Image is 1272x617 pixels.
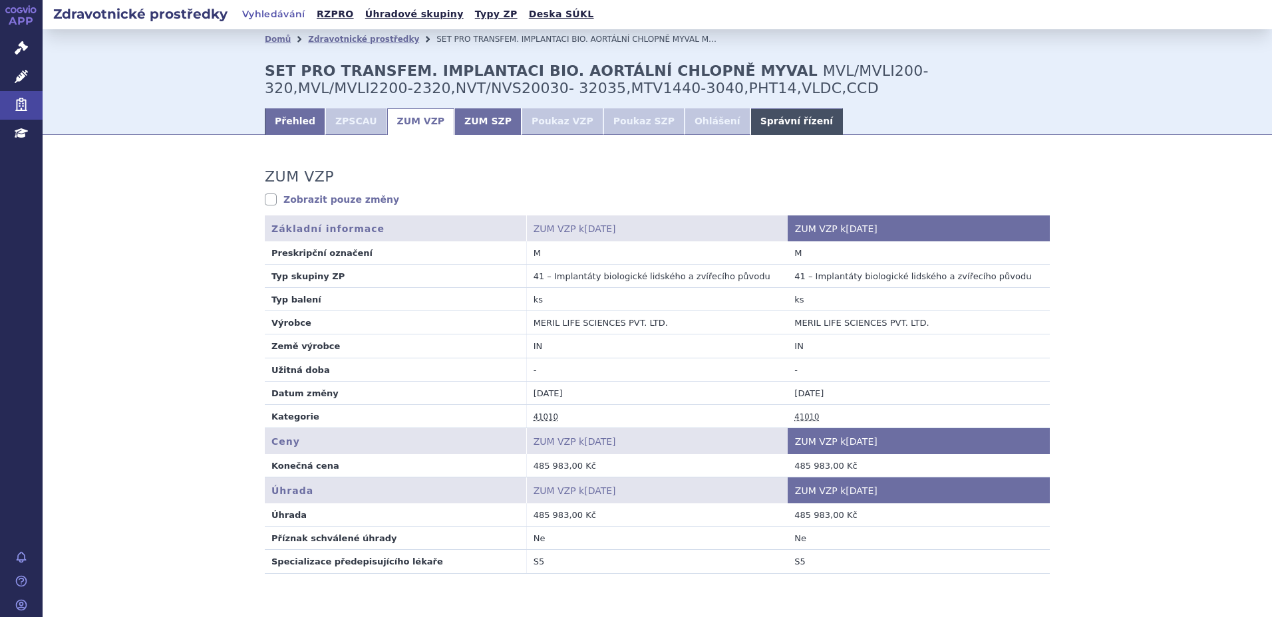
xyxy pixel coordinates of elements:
[271,412,319,422] strong: Kategorie
[750,108,843,135] a: Správní řízení
[846,436,877,447] span: [DATE]
[271,295,321,305] strong: Typ balení
[526,381,788,404] td: [DATE]
[265,35,291,44] a: Domů
[526,358,788,381] td: -
[584,223,615,234] span: [DATE]
[265,215,526,241] th: Základní informace
[271,461,339,471] strong: Konečná cena
[788,311,1049,334] td: MERIL LIFE SCIENCES PVT. LTD.
[265,62,818,79] strong: SET PRO TRANSFEM. IMPLANTACI BIO. AORTÁLNÍ CHLOPNĚ MYVAL
[526,311,788,334] td: MERIL LIFE SCIENCES PVT. LTD.
[788,334,1049,358] td: IN
[271,318,311,328] strong: Výrobce
[361,5,468,23] a: Úhradové skupiny
[788,477,1049,503] th: ZUM VZP k
[265,108,325,135] a: Přehled
[526,428,788,454] th: ZUM VZP k
[271,556,443,566] strong: Specializace předepisujícího lékaře
[788,527,1049,550] td: Ne
[788,381,1049,404] td: [DATE]
[526,334,788,358] td: IN
[526,264,788,287] td: 41 – Implantáty biologické lidského a zvířecího původu
[271,365,330,375] strong: Užitná doba
[265,62,929,96] span: MVL/MVLI200-320,MVL/MVLI2200-2320,NVT/NVS20030- 32035,MTV1440-3040,PHT14,VLDC,CCD
[526,454,788,477] td: 485 983,00 Kč
[526,550,788,573] td: S5
[265,428,526,454] th: Ceny
[788,503,1049,527] td: 485 983,00 Kč
[794,412,819,422] abbr: Sety pro transfemorální implantaci biologické aortální/pulmonální chlopně
[584,436,615,447] span: [DATE]
[525,5,598,23] a: Deska SÚKL
[265,193,399,206] a: Zobrazit pouze změny
[526,503,788,527] td: 485 983,00 Kč
[526,527,788,550] td: Ne
[846,223,877,234] span: [DATE]
[584,485,615,496] span: [DATE]
[788,264,1049,287] td: 41 – Implantáty biologické lidského a zvířecího původu
[265,477,526,503] th: Úhrada
[526,288,788,311] td: ks
[526,477,788,503] th: ZUM VZP k
[454,108,522,135] a: ZUM SZP
[271,341,340,351] strong: Země výrobce
[534,412,558,422] abbr: Sety pro transfemorální implantaci biologické aortální/pulmonální chlopně
[238,5,309,24] a: Vyhledávání
[526,215,788,241] th: ZUM VZP k
[271,510,307,520] strong: Úhrada
[436,35,699,44] span: SET PRO TRANSFEM. IMPLANTACI BIO. AORTÁLNÍ CHLOPNĚ MYVAL
[526,241,788,265] td: M
[43,5,238,23] h2: Zdravotnické prostředky
[788,550,1049,573] td: S5
[387,108,455,135] a: ZUM VZP
[308,35,419,44] a: Zdravotnické prostředky
[788,215,1049,241] th: ZUM VZP k
[788,241,1049,265] td: M
[471,5,522,23] a: Typy ZP
[313,5,358,23] a: RZPRO
[846,485,877,496] span: [DATE]
[788,428,1049,454] th: ZUM VZP k
[265,168,334,185] h3: ZUM VZP
[788,454,1049,477] td: 485 983,00 Kč
[271,248,373,258] strong: Preskripční označení
[271,271,345,281] strong: Typ skupiny ZP
[271,388,339,398] strong: Datum změny
[271,533,397,543] strong: Příznak schválené úhrady
[788,288,1049,311] td: ks
[702,35,1088,44] span: MVL/MVLI200-320,MVL/MVLI2200-2320,NVT/NVS20030- 32035,MTV1440-3040,PHT14,VLDC,CCD
[788,358,1049,381] td: -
